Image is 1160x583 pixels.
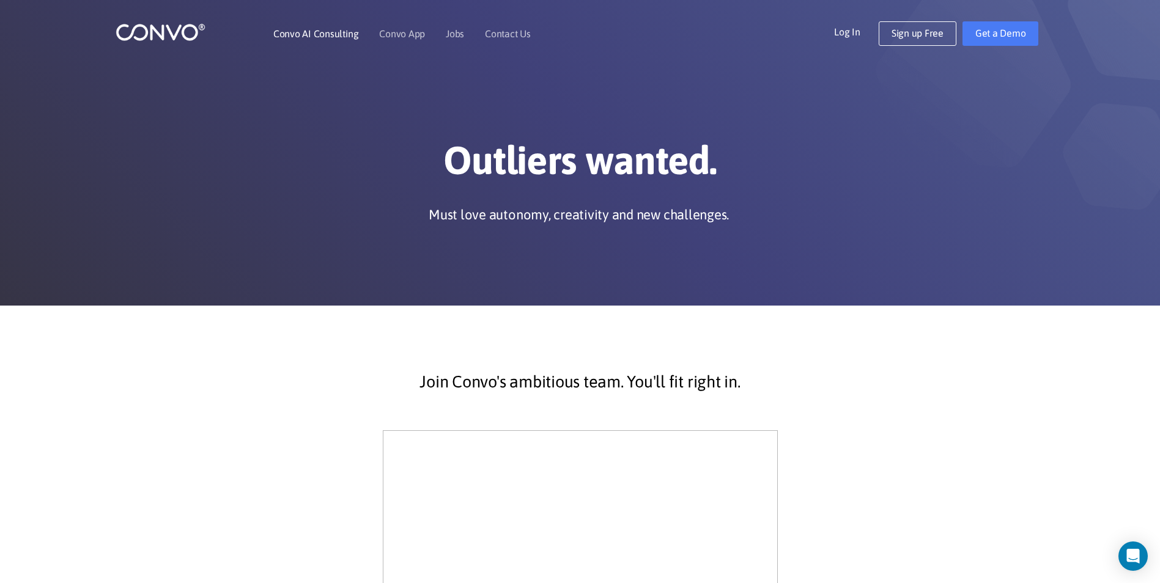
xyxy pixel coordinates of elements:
[834,21,879,41] a: Log In
[250,367,911,397] p: Join Convo's ambitious team. You'll fit right in.
[1118,541,1148,571] div: Open Intercom Messenger
[116,23,205,42] img: logo_1.png
[241,137,920,193] h1: Outliers wanted.
[962,21,1039,46] a: Get a Demo
[273,29,358,38] a: Convo AI Consulting
[379,29,425,38] a: Convo App
[879,21,956,46] a: Sign up Free
[485,29,531,38] a: Contact Us
[446,29,464,38] a: Jobs
[429,205,729,224] p: Must love autonomy, creativity and new challenges.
